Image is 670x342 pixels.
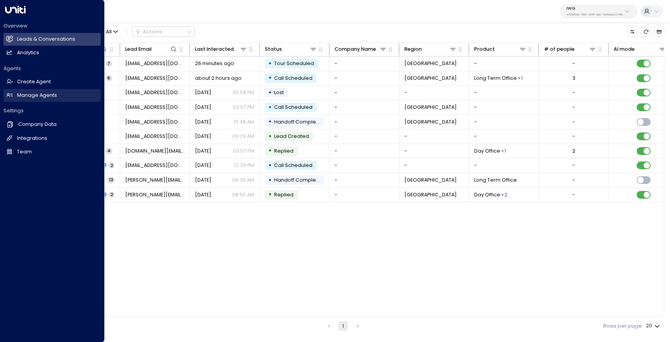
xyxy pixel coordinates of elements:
span: 26 minutes ago [195,60,234,67]
div: Workstation [501,148,506,155]
span: All [106,29,112,34]
p: 09:29 AM [232,133,254,140]
div: • [268,131,272,143]
div: Button group with a nested menu [132,26,195,37]
span: Handoff Completed [274,119,325,125]
div: Last Interacted [195,45,248,53]
span: dteixeira@gmail.com [125,60,185,67]
div: Product [474,45,495,53]
span: ruiz.soledad@gmail.com [125,191,185,198]
h2: Analytics [17,49,39,57]
p: IWG [566,6,623,11]
div: Lead Email [125,45,152,53]
td: - [469,100,539,115]
p: 08:55 AM [232,191,254,198]
span: Madrid [404,75,457,82]
div: Workstation [518,75,523,82]
span: 2 [109,192,115,198]
button: page 1 [338,321,348,331]
div: • [268,145,272,157]
span: Call Scheduled [274,104,313,110]
button: IWGe92915cb-7661-49f5-9dc1-5c58aae37760 [559,4,637,19]
span: Call Scheduled [274,75,313,81]
td: - [399,144,469,158]
td: - [469,57,539,71]
span: Refresh [641,27,651,36]
span: Yesterday [195,148,211,155]
td: - [330,100,399,115]
td: - [330,57,399,71]
div: • [268,116,272,128]
div: # of people [544,45,597,53]
span: Barcelona [404,177,457,184]
span: 6 [106,75,112,81]
p: 10:48 AM [234,119,254,125]
td: - [330,144,399,158]
div: # of people [544,45,575,53]
td: - [330,115,399,129]
span: Yesterday [195,89,211,96]
div: - [572,89,575,96]
span: danielamirraguimaraes.prof@gmail.com [125,148,185,155]
p: 03:57 PM [233,104,254,111]
span: coenstolk75@gmail.com [125,133,185,140]
a: Company Data [3,118,101,131]
span: Leiden [404,119,457,125]
a: Create Agent [3,76,101,88]
span: 7 [106,61,112,67]
span: Tour Scheduled [274,60,314,67]
div: - [572,60,575,67]
div: Product [474,45,527,53]
p: 03:57 PM [233,148,254,155]
div: • [268,160,272,172]
a: Team [3,146,101,158]
td: - [469,86,539,100]
div: 20 [646,321,661,331]
h2: Settings [3,107,101,114]
a: Manage Agents [3,89,101,102]
td: - [330,129,399,144]
h2: Company Data [18,121,57,128]
span: dteixeira+test2@gmail.com [125,162,185,169]
span: Call Scheduled [274,162,313,168]
div: Long Term Office,Workstation [501,191,508,198]
span: coenstolk75@gmail.com [125,119,185,125]
div: Region [404,45,457,53]
span: Yesterday [195,177,211,184]
span: Long Term Office [474,177,517,184]
h2: Manage Agents [17,92,57,99]
span: Yesterday [195,104,211,111]
div: Status [265,45,318,53]
h2: Leads & Conversations [17,36,75,43]
span: ruiz.soledad@gmail.com [125,177,185,184]
span: Lost [274,89,284,96]
span: Day Office [474,191,500,198]
button: Actions [132,26,195,37]
div: - [572,133,575,140]
div: Actions [135,29,162,35]
div: - [572,162,575,169]
span: Yesterday [195,119,211,125]
td: - [330,173,399,187]
div: • [268,87,272,99]
div: 2 [572,148,575,155]
span: 13 [107,177,115,183]
div: - [572,191,575,198]
div: - [572,177,575,184]
div: Region [404,45,422,53]
div: • [268,101,272,113]
span: Leiden [404,104,457,111]
h2: Create Agent [17,78,51,86]
span: Day Office [474,148,500,155]
div: • [268,189,272,201]
a: Leads & Conversations [3,33,101,46]
div: AI mode [614,45,635,53]
td: - [399,86,469,100]
span: Replied [274,191,294,198]
td: - [399,158,469,173]
div: - [572,119,575,125]
nav: pagination navigation [324,321,363,331]
button: Archived Leads [654,27,664,36]
span: Handoff Completed [274,177,325,183]
td: - [469,115,539,129]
